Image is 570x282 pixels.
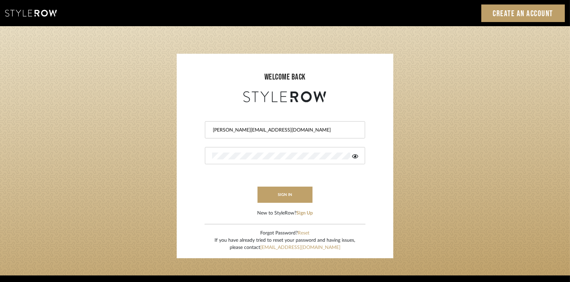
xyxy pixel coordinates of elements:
div: welcome back [184,71,386,83]
input: Email Address [212,127,356,134]
a: [EMAIL_ADDRESS][DOMAIN_NAME] [260,245,340,250]
div: New to StyleRow? [257,210,313,217]
button: Reset [298,230,310,237]
div: Forgot Password? [215,230,355,237]
a: Create an Account [481,4,565,22]
div: If you have already tried to reset your password and having issues, please contact [215,237,355,251]
button: sign in [257,187,313,203]
button: Sign Up [296,210,313,217]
